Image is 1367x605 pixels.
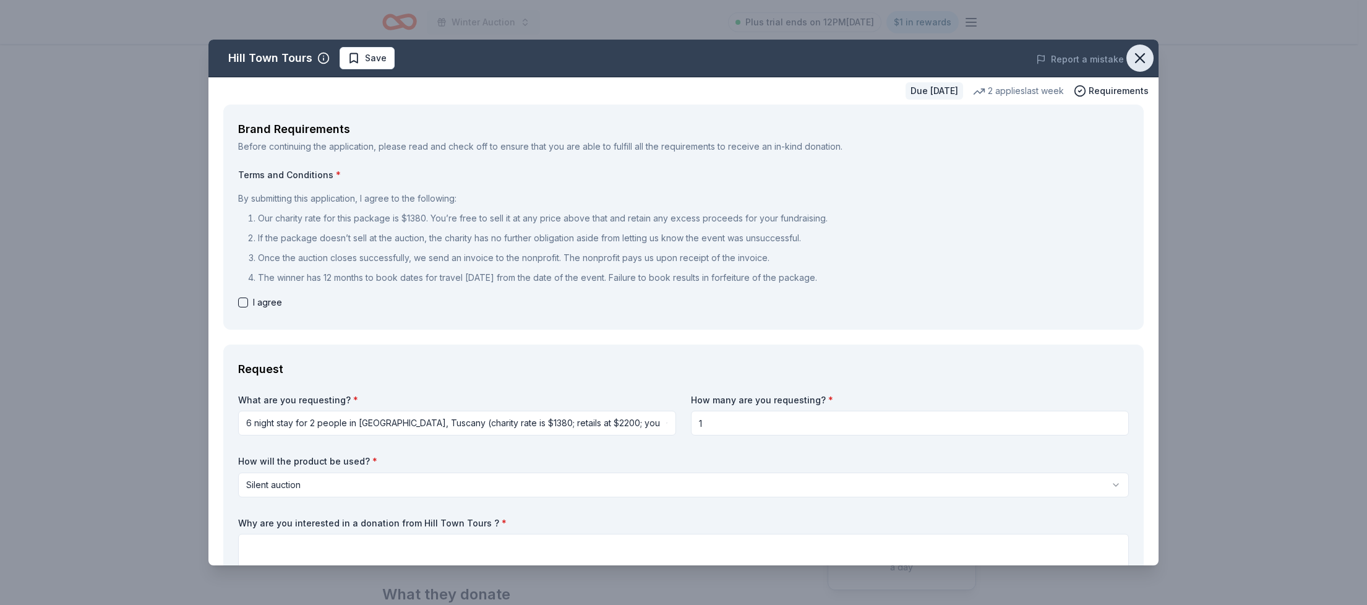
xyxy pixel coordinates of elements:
p: If the package doesn’t sell at the auction, the charity has no further obligation aside from lett... [258,231,1129,246]
button: Save [340,47,395,69]
span: Requirements [1089,84,1149,98]
label: How will the product be used? [238,455,1129,468]
span: Save [365,51,387,66]
div: Before continuing the application, please read and check off to ensure that you are able to fulfi... [238,139,1129,154]
p: By submitting this application, I agree to the following: [238,191,1129,206]
span: I agree [253,295,282,310]
p: The winner has 12 months to book dates for travel [DATE] from the date of the event. Failure to b... [258,270,1129,285]
label: Why are you interested in a donation from Hill Town Tours ? [238,517,1129,530]
div: Hill Town Tours [228,48,312,68]
button: Report a mistake [1036,52,1124,67]
div: Due [DATE] [906,82,963,100]
div: 2 applies last week [973,84,1064,98]
div: Request [238,359,1129,379]
button: Requirements [1074,84,1149,98]
label: Terms and Conditions [238,169,1129,181]
p: Our charity rate for this package is $1380. You’re free to sell it at any price above that and re... [258,211,1129,226]
p: Once the auction closes successfully, we send an invoice to the nonprofit. The nonprofit pays us ... [258,251,1129,265]
label: How many are you requesting? [691,394,1129,406]
div: Brand Requirements [238,119,1129,139]
label: What are you requesting? [238,394,676,406]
